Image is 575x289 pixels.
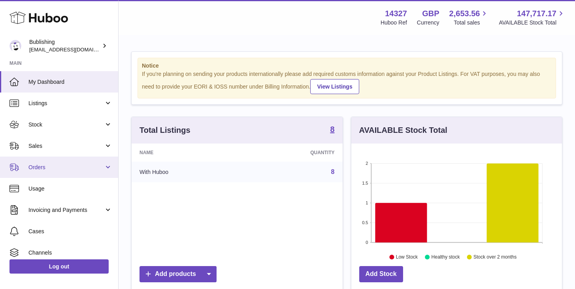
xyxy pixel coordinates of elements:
span: Usage [28,185,112,193]
text: 0 [366,240,368,245]
text: Low Stock [396,254,418,260]
span: My Dashboard [28,78,112,86]
span: Total sales [454,19,489,26]
text: 1 [366,200,368,205]
span: Stock [28,121,104,128]
a: Add products [140,266,217,282]
th: Name [132,144,243,162]
div: Huboo Ref [381,19,407,26]
span: Sales [28,142,104,150]
a: 147,717.17 AVAILABLE Stock Total [499,8,566,26]
span: AVAILABLE Stock Total [499,19,566,26]
a: Log out [9,259,109,274]
div: Bublishing [29,38,100,53]
span: Cases [28,228,112,235]
a: 8 [331,168,335,175]
strong: 14327 [385,8,407,19]
strong: GBP [422,8,439,19]
text: Stock over 2 months [473,254,517,260]
text: 2 [366,161,368,166]
span: Orders [28,164,104,171]
span: [EMAIL_ADDRESS][DOMAIN_NAME] [29,46,116,53]
text: 1.5 [362,181,368,185]
a: 8 [330,125,334,135]
a: Add Stock [359,266,403,282]
h3: AVAILABLE Stock Total [359,125,447,136]
text: 0.5 [362,220,368,225]
div: If you're planning on sending your products internationally please add required customs informati... [142,70,552,94]
img: regine@bublishing.com [9,40,21,52]
strong: 8 [330,125,334,133]
div: Currency [417,19,439,26]
h3: Total Listings [140,125,190,136]
span: Invoicing and Payments [28,206,104,214]
text: Healthy stock [431,254,460,260]
td: With Huboo [132,162,243,182]
span: 147,717.17 [517,8,556,19]
span: Channels [28,249,112,257]
span: Listings [28,100,104,107]
span: 2,653.56 [449,8,480,19]
a: 2,653.56 Total sales [449,8,489,26]
th: Quantity [243,144,342,162]
strong: Notice [142,62,552,70]
a: View Listings [310,79,359,94]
